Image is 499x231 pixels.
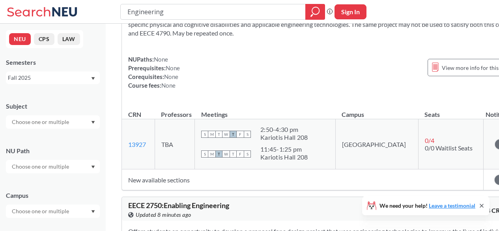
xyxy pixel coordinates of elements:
[230,150,237,158] span: T
[6,58,100,67] div: Semesters
[128,201,229,210] span: EECE 2750 : Enabling Engineering
[244,150,251,158] span: S
[244,131,251,138] span: S
[429,202,475,209] a: Leave a testimonial
[201,131,208,138] span: S
[222,150,230,158] span: W
[208,150,215,158] span: M
[6,160,100,173] div: Dropdown arrow
[6,146,100,155] div: NU Path
[335,119,418,169] td: [GEOGRAPHIC_DATA]
[58,33,80,45] button: LAW
[230,131,237,138] span: T
[122,169,484,190] td: New available sections
[310,6,320,17] svg: magnifying glass
[305,4,325,20] div: magnifying glass
[260,126,308,133] div: 2:50 - 4:30 pm
[215,131,222,138] span: T
[260,133,308,141] div: Kariotis Hall 208
[166,64,180,71] span: None
[6,205,100,218] div: Dropdown arrow
[222,131,230,138] span: W
[195,102,336,119] th: Meetings
[155,119,194,169] td: TBA
[260,153,308,161] div: Kariotis Hall 208
[155,102,194,119] th: Professors
[8,207,74,216] input: Choose one or multiple
[91,210,95,213] svg: Dropdown arrow
[237,131,244,138] span: F
[128,141,146,148] a: 13927
[8,162,74,171] input: Choose one or multiple
[154,56,168,63] span: None
[418,102,484,119] th: Seats
[34,33,54,45] button: CPS
[201,150,208,158] span: S
[425,144,473,152] span: 0/0 Waitlist Seats
[127,5,300,19] input: Class, professor, course number, "phrase"
[6,102,100,111] div: Subject
[208,131,215,138] span: M
[164,73,178,80] span: None
[6,115,100,129] div: Dropdown arrow
[136,210,191,219] span: Updated 8 minutes ago
[8,73,90,82] div: Fall 2025
[91,165,95,169] svg: Dropdown arrow
[8,117,74,127] input: Choose one or multiple
[128,55,180,90] div: NUPaths: Prerequisites: Corequisites: Course fees:
[6,191,100,200] div: Campus
[335,102,418,119] th: Campus
[425,137,434,144] span: 0 / 4
[128,110,141,119] div: CRN
[379,203,475,208] span: We need your help!
[161,82,176,89] span: None
[215,150,222,158] span: T
[9,33,31,45] button: NEU
[91,121,95,124] svg: Dropdown arrow
[260,145,308,153] div: 11:45 - 1:25 pm
[91,77,95,80] svg: Dropdown arrow
[237,150,244,158] span: F
[335,4,366,19] button: Sign In
[6,71,100,84] div: Fall 2025Dropdown arrow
